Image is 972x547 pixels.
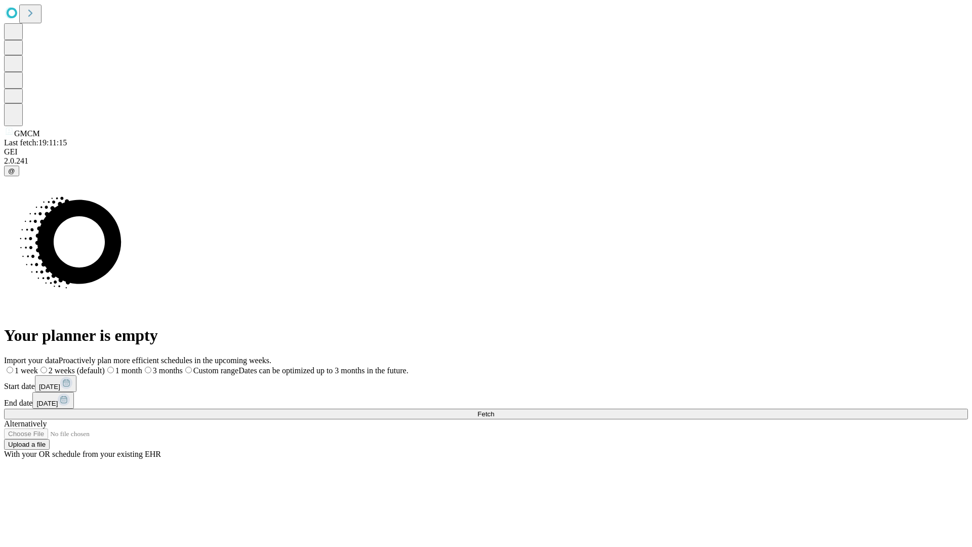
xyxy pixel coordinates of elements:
[477,410,494,418] span: Fetch
[4,450,161,458] span: With your OR schedule from your existing EHR
[40,367,47,373] input: 2 weeks (default)
[238,366,408,375] span: Dates can be optimized up to 3 months in the future.
[4,138,67,147] span: Last fetch: 19:11:15
[7,367,13,373] input: 1 week
[107,367,114,373] input: 1 month
[4,147,968,157] div: GEI
[49,366,105,375] span: 2 weeks (default)
[8,167,15,175] span: @
[4,439,50,450] button: Upload a file
[14,129,40,138] span: GMCM
[4,356,59,365] span: Import your data
[39,383,60,390] span: [DATE]
[4,409,968,419] button: Fetch
[4,157,968,166] div: 2.0.241
[35,375,76,392] button: [DATE]
[4,326,968,345] h1: Your planner is empty
[4,375,968,392] div: Start date
[4,166,19,176] button: @
[115,366,142,375] span: 1 month
[193,366,238,375] span: Custom range
[185,367,192,373] input: Custom rangeDates can be optimized up to 3 months in the future.
[4,419,47,428] span: Alternatively
[145,367,151,373] input: 3 months
[32,392,74,409] button: [DATE]
[15,366,38,375] span: 1 week
[59,356,271,365] span: Proactively plan more efficient schedules in the upcoming weeks.
[4,392,968,409] div: End date
[36,400,58,407] span: [DATE]
[153,366,183,375] span: 3 months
